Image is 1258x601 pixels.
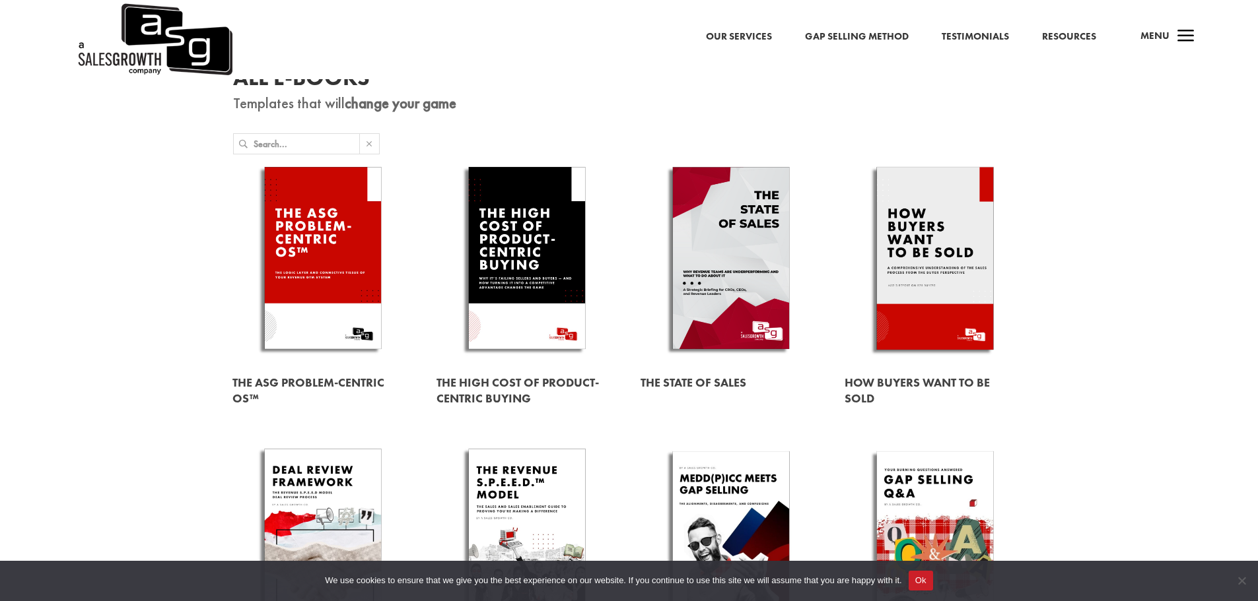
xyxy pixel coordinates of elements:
[909,571,933,590] button: Ok
[1235,574,1248,587] span: No
[233,67,1026,96] h1: All E-Books
[1140,29,1170,42] span: Menu
[345,93,456,113] strong: change your game
[1173,24,1199,50] span: a
[706,28,772,46] a: Our Services
[942,28,1009,46] a: Testimonials
[805,28,909,46] a: Gap Selling Method
[233,96,1026,111] p: Templates that will
[325,574,901,587] span: We use cookies to ensure that we give you the best experience on our website. If you continue to ...
[254,134,359,154] input: Search...
[1042,28,1096,46] a: Resources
